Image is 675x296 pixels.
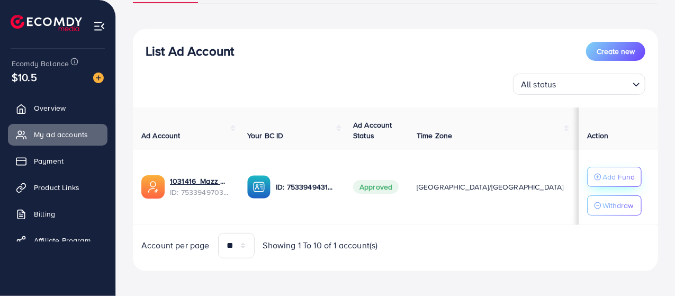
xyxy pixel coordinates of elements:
[170,176,230,198] div: <span class='underline'>1031416_Mazz Decor 1_1754134372265</span></br>7533949703218757633
[170,187,230,198] span: ID: 7533949703218757633
[276,181,336,193] p: ID: 7533949431817879553
[587,167,642,187] button: Add Fund
[353,120,392,141] span: Ad Account Status
[353,180,399,194] span: Approved
[8,230,107,251] a: Affiliate Program
[586,42,645,61] button: Create new
[12,69,37,85] span: $10.5
[247,175,271,199] img: ic-ba-acc.ded83a64.svg
[12,58,69,69] span: Ecomdy Balance
[417,130,452,141] span: Time Zone
[263,239,378,252] span: Showing 1 To 10 of 1 account(s)
[8,177,107,198] a: Product Links
[560,75,628,92] input: Search for option
[93,73,104,83] img: image
[417,182,564,192] span: [GEOGRAPHIC_DATA]/[GEOGRAPHIC_DATA]
[34,235,91,246] span: Affiliate Program
[8,150,107,172] a: Payment
[602,199,633,212] p: Withdraw
[8,124,107,145] a: My ad accounts
[141,175,165,199] img: ic-ads-acc.e4c84228.svg
[519,77,559,92] span: All status
[146,43,234,59] h3: List Ad Account
[34,156,64,166] span: Payment
[34,103,66,113] span: Overview
[170,176,230,186] a: 1031416_Mazz Decor 1_1754134372265
[141,239,210,252] span: Account per page
[247,130,284,141] span: Your BC ID
[11,15,82,31] img: logo
[34,182,79,193] span: Product Links
[513,74,645,95] div: Search for option
[141,130,181,141] span: Ad Account
[587,195,642,216] button: Withdraw
[8,203,107,225] a: Billing
[597,46,635,57] span: Create new
[602,171,635,183] p: Add Fund
[34,209,55,219] span: Billing
[587,130,608,141] span: Action
[8,97,107,119] a: Overview
[630,248,667,288] iframe: Chat
[34,129,88,140] span: My ad accounts
[93,20,105,32] img: menu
